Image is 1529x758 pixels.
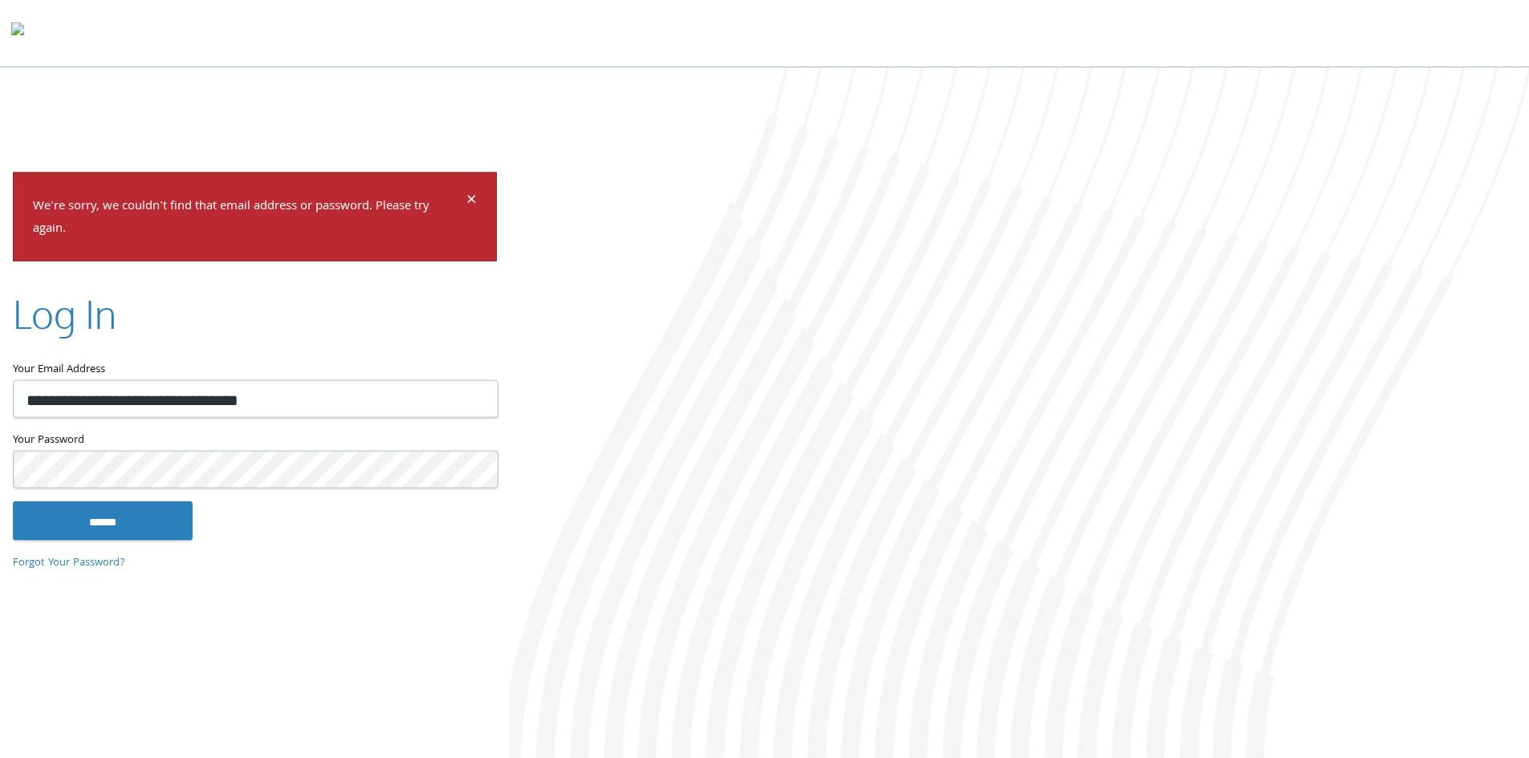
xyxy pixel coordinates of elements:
p: We're sorry, we couldn't find that email address or password. Please try again. [33,195,464,241]
img: todyl-logo-dark.svg [11,17,24,49]
span: × [466,185,477,217]
label: Your Password [13,431,497,451]
button: Dismiss alert [466,192,477,211]
a: Forgot Your Password? [13,553,125,571]
h2: Log In [13,287,116,341]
